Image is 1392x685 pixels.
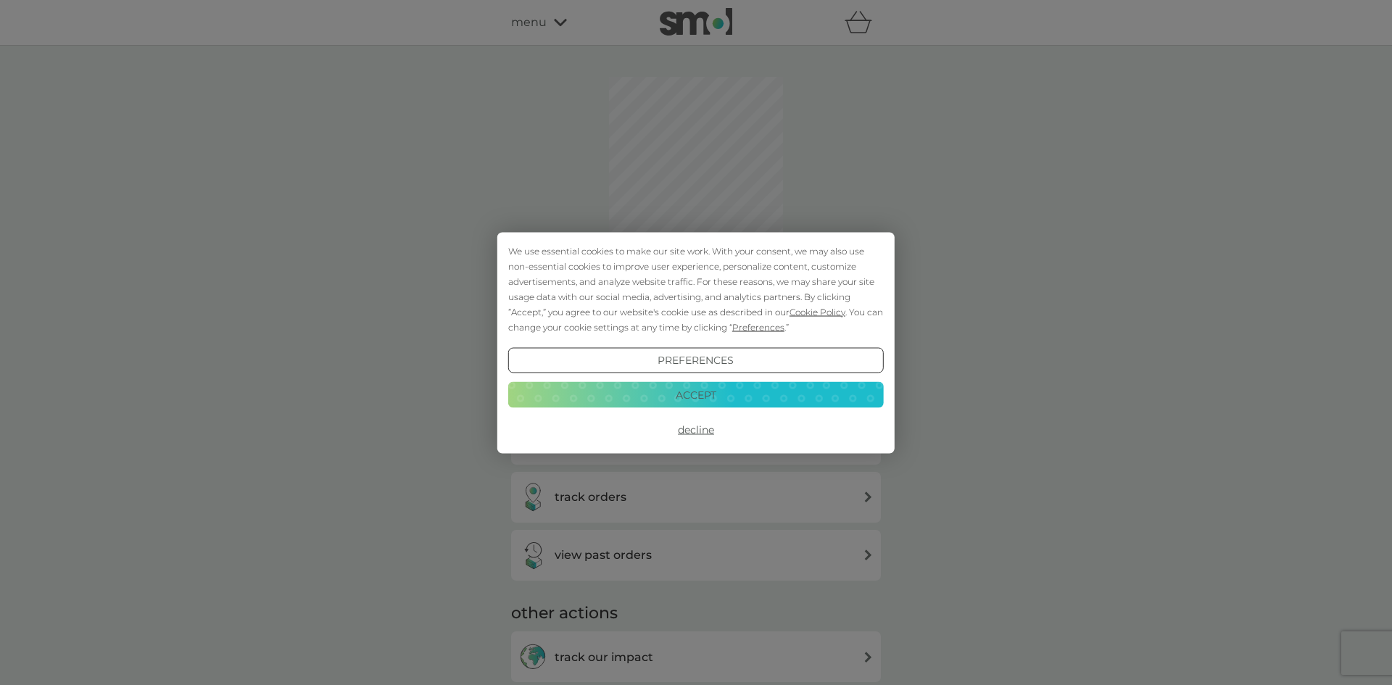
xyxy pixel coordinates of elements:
[508,382,884,408] button: Accept
[508,243,884,334] div: We use essential cookies to make our site work. With your consent, we may also use non-essential ...
[732,321,784,332] span: Preferences
[508,347,884,373] button: Preferences
[508,417,884,443] button: Decline
[497,232,895,453] div: Cookie Consent Prompt
[790,306,845,317] span: Cookie Policy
